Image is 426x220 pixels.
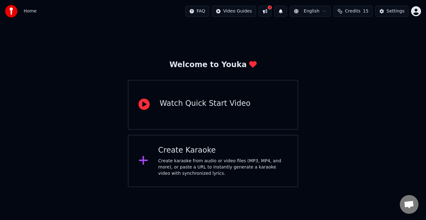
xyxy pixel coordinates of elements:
[24,8,36,14] nav: breadcrumb
[169,60,257,70] div: Welcome to Youka
[387,8,404,14] div: Settings
[375,6,409,17] button: Settings
[363,8,369,14] span: 15
[345,8,360,14] span: Credits
[158,145,288,155] div: Create Karaoke
[24,8,36,14] span: Home
[400,195,419,214] div: Open chat
[5,5,17,17] img: youka
[158,158,288,177] div: Create karaoke from audio or video files (MP3, MP4, and more), or paste a URL to instantly genera...
[160,99,250,109] div: Watch Quick Start Video
[185,6,209,17] button: FAQ
[212,6,256,17] button: Video Guides
[333,6,372,17] button: Credits15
